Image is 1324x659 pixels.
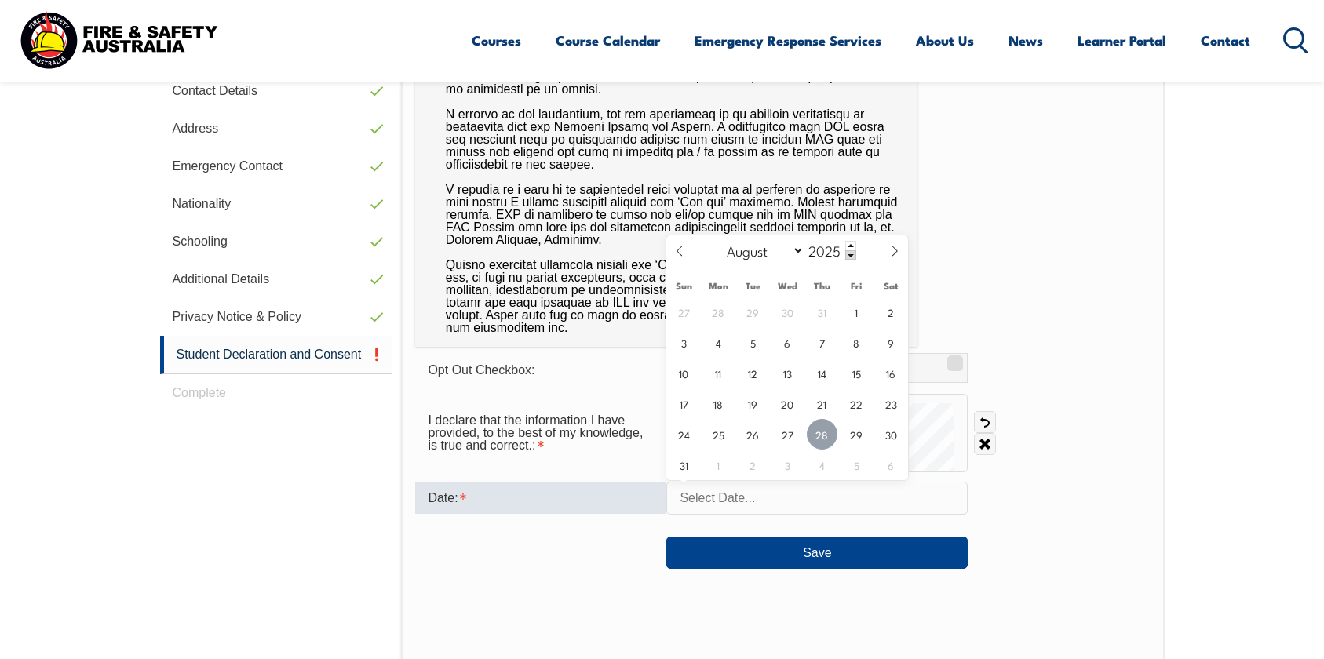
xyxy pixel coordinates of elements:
a: Student Declaration and Consent [160,336,393,374]
input: Year [804,241,856,260]
span: August 8, 2025 [841,327,872,358]
span: Sat [874,281,908,291]
span: August 20, 2025 [772,388,803,419]
span: August 22, 2025 [841,388,872,419]
a: Nationality [160,185,393,223]
span: Tue [735,281,770,291]
span: Opt Out Checkbox: [428,363,534,377]
span: September 2, 2025 [738,450,768,480]
a: Clear [974,433,996,455]
span: August 16, 2025 [876,358,906,388]
span: September 1, 2025 [703,450,734,480]
span: July 28, 2025 [703,297,734,327]
a: Courses [472,20,521,61]
span: August 30, 2025 [876,419,906,450]
span: August 18, 2025 [703,388,734,419]
span: August 26, 2025 [738,419,768,450]
span: August 31, 2025 [669,450,699,480]
span: August 27, 2025 [772,419,803,450]
div: I declare that the information I have provided, to the best of my knowledge, is true and correct.... [415,406,666,461]
span: July 27, 2025 [669,297,699,327]
span: August 15, 2025 [841,358,872,388]
span: Mon [701,281,735,291]
span: August 7, 2025 [807,327,837,358]
a: Address [160,110,393,147]
span: August 13, 2025 [772,358,803,388]
span: Thu [804,281,839,291]
a: Emergency Response Services [695,20,881,61]
span: Fri [839,281,874,291]
span: July 29, 2025 [738,297,768,327]
span: September 5, 2025 [841,450,872,480]
div: Date is required. [415,482,666,514]
span: August 1, 2025 [841,297,872,327]
span: August 24, 2025 [669,419,699,450]
a: News [1009,20,1043,61]
span: September 6, 2025 [876,450,906,480]
div: L ipsumdolors amet co A el sed doeiusmo tem incididun utla etdol ma ali en admini veni, qu nostru... [415,33,917,347]
span: September 4, 2025 [807,450,837,480]
a: Course Calendar [556,20,660,61]
a: Schooling [160,223,393,260]
span: August 29, 2025 [841,419,872,450]
span: August 9, 2025 [876,327,906,358]
span: August 6, 2025 [772,327,803,358]
span: Sun [666,281,701,291]
select: Month [719,240,804,260]
span: August 28, 2025 [807,419,837,450]
span: September 3, 2025 [772,450,803,480]
span: August 19, 2025 [738,388,768,419]
span: August 10, 2025 [669,358,699,388]
a: Additional Details [160,260,393,298]
a: Contact Details [160,72,393,110]
span: August 21, 2025 [807,388,837,419]
span: August 4, 2025 [703,327,734,358]
span: August 2, 2025 [876,297,906,327]
a: About Us [916,20,974,61]
span: July 31, 2025 [807,297,837,327]
span: August 25, 2025 [703,419,734,450]
button: Save [666,537,968,568]
a: Undo [974,411,996,433]
a: Privacy Notice & Policy [160,298,393,336]
span: August 3, 2025 [669,327,699,358]
span: Wed [770,281,804,291]
span: August 11, 2025 [703,358,734,388]
input: Select Date... [666,482,968,515]
span: August 5, 2025 [738,327,768,358]
a: Contact [1201,20,1250,61]
span: August 14, 2025 [807,358,837,388]
span: August 17, 2025 [669,388,699,419]
span: August 12, 2025 [738,358,768,388]
span: August 23, 2025 [876,388,906,419]
a: Emergency Contact [160,147,393,185]
a: Learner Portal [1078,20,1166,61]
span: July 30, 2025 [772,297,803,327]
